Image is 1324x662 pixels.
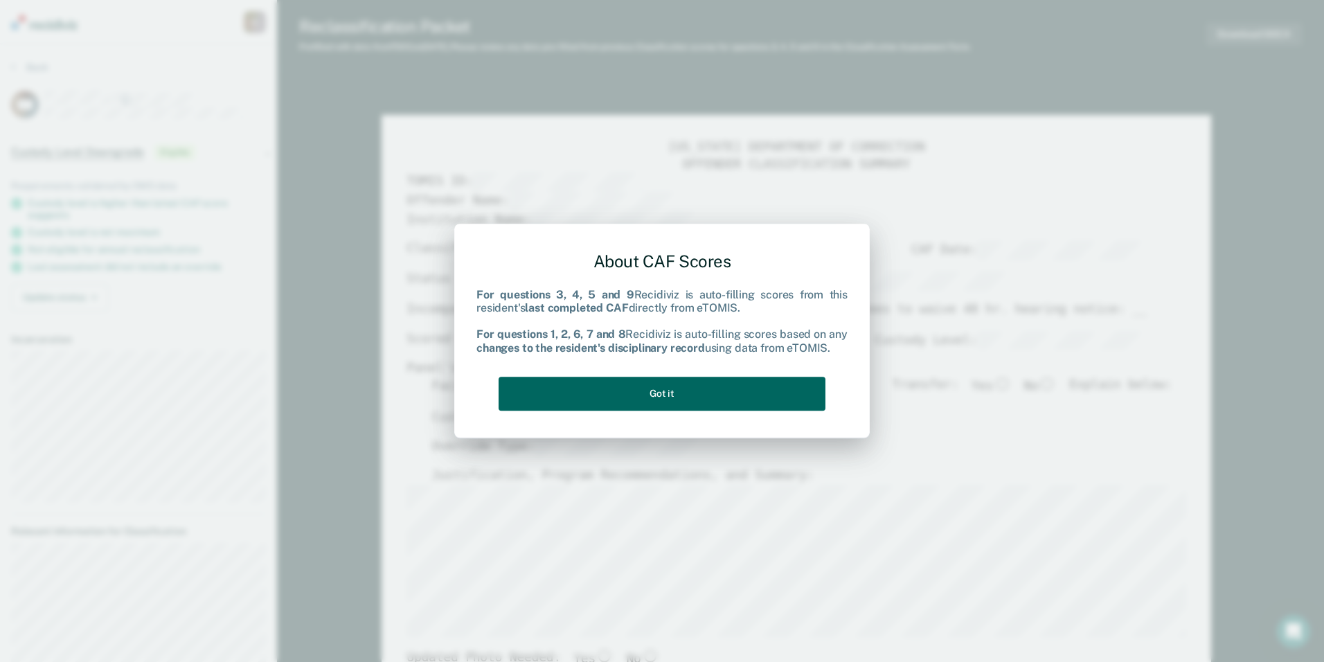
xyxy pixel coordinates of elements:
b: For questions 1, 2, 6, 7 and 8 [476,328,625,341]
div: Recidiviz is auto-filling scores from this resident's directly from eTOMIS. Recidiviz is auto-fil... [476,288,848,355]
b: last completed CAF [525,301,628,314]
b: changes to the resident's disciplinary record [476,341,705,355]
button: Got it [499,377,825,411]
b: For questions 3, 4, 5 and 9 [476,288,634,301]
div: About CAF Scores [476,240,848,283]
